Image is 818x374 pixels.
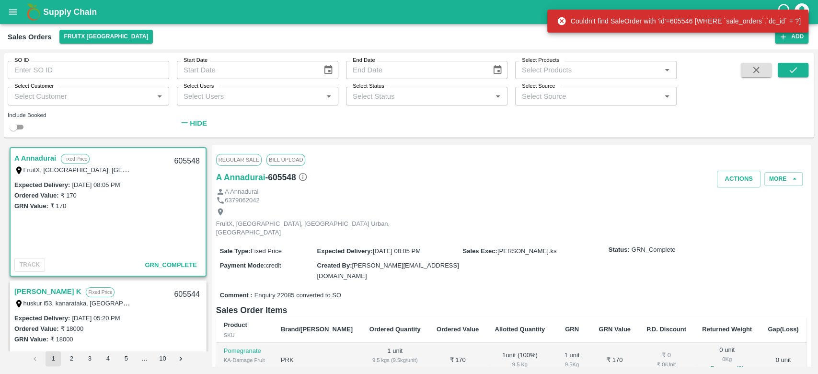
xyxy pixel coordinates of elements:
[72,181,120,188] label: [DATE] 08:05 PM
[23,299,473,307] label: huskur i53, kanarataka, [GEOGRAPHIC_DATA], [GEOGRAPHIC_DATA] ([GEOGRAPHIC_DATA]) Urban, [GEOGRAPH...
[522,57,559,64] label: Select Products
[793,2,810,22] div: account of current user
[317,247,372,255] label: Expected Delivery :
[100,351,115,366] button: Go to page 4
[82,351,97,366] button: Go to page 3
[369,326,421,333] b: Ordered Quantity
[254,291,341,300] span: Enquiry 22085 converted to SO
[346,61,484,79] input: End Date
[518,90,658,102] input: Select Source
[168,283,205,306] div: 605544
[353,57,375,64] label: End Date
[118,351,134,366] button: Go to page 5
[14,57,29,64] label: SO ID
[661,90,673,103] button: Open
[281,326,353,333] b: Brand/[PERSON_NAME]
[153,90,166,103] button: Open
[266,262,281,269] span: credit
[216,304,806,317] h6: Sales Order Items
[373,247,421,255] span: [DATE] 08:05 PM
[495,326,545,333] b: Allotted Quantity
[224,356,265,364] div: KA-Damage Fruit
[220,262,266,269] label: Payment Mode :
[184,57,207,64] label: Start Date
[216,171,265,184] a: A Annadurai
[11,90,150,102] input: Select Customer
[224,321,247,328] b: Product
[14,325,58,332] label: Ordered Value:
[661,64,673,76] button: Open
[8,61,169,79] input: Enter SO ID
[145,261,196,269] span: GRN_Complete
[50,336,73,343] label: ₹ 18000
[180,90,320,102] input: Select Users
[177,61,315,79] input: Start Date
[646,326,686,333] b: P.D. Discount
[8,111,169,119] div: Include Booked
[319,61,337,79] button: Choose date
[317,262,459,280] span: [PERSON_NAME][EMAIL_ADDRESS][DOMAIN_NAME]
[224,331,265,339] div: SKU
[59,30,153,44] button: Select DC
[492,90,504,103] button: Open
[561,360,583,369] div: 9.5 Kg
[225,196,259,205] p: 6379062042
[72,315,120,322] label: [DATE] 05:20 PM
[168,150,205,173] div: 605548
[86,287,115,297] p: Fixed Price
[463,247,497,255] label: Sales Exec :
[224,364,265,373] div: GRN Done
[266,154,305,165] span: Bill Upload
[717,171,760,187] button: Actions
[220,247,251,255] label: Sale Type :
[764,172,803,186] button: More
[323,90,335,103] button: Open
[557,12,801,30] div: Couldn't find SaleOrder with 'id'=605546 [WHERE `sale_orders`.`dc_id` = ?]
[317,262,352,269] label: Created By :
[775,30,808,44] button: Add
[24,2,43,22] img: logo
[565,326,579,333] b: GRN
[60,192,76,199] label: ₹ 170
[14,285,81,298] a: [PERSON_NAME] K
[60,325,83,332] label: ₹ 18000
[14,202,48,210] label: GRN Value:
[646,351,686,360] div: ₹ 0
[437,326,479,333] b: Ordered Value
[14,82,54,90] label: Select Customer
[497,247,557,255] span: [PERSON_NAME].ks
[369,356,421,364] div: 9.5 kgs (9.5kg/unit)
[632,245,676,255] span: GRN_Complete
[702,355,752,363] div: 0 Kg
[43,5,776,19] a: Supply Chain
[225,187,258,197] p: A Annadurai
[561,351,583,369] div: 1 unit
[353,82,384,90] label: Select Status
[522,82,555,90] label: Select Source
[251,247,282,255] span: Fixed Price
[61,154,90,164] p: Fixed Price
[43,7,97,17] b: Supply Chain
[349,90,489,102] input: Select Status
[64,351,79,366] button: Go to page 2
[14,192,58,199] label: Ordered Value:
[14,181,70,188] label: Expected Delivery :
[137,354,152,363] div: …
[50,202,66,210] label: ₹ 170
[14,152,56,164] a: A Annadurai
[8,31,52,43] div: Sales Orders
[155,351,170,366] button: Go to page 10
[220,291,253,300] label: Comment :
[2,1,24,23] button: open drawer
[518,64,658,76] input: Select Products
[495,360,545,369] div: 9.5 Kg
[488,61,507,79] button: Choose date
[46,351,61,366] button: page 1
[495,351,545,369] div: 1 unit ( 100 %)
[177,115,209,131] button: Hide
[768,326,798,333] b: Gap(Loss)
[14,336,48,343] label: GRN Value:
[599,326,630,333] b: GRN Value
[23,166,264,174] label: FruitX, [GEOGRAPHIC_DATA], [GEOGRAPHIC_DATA] Urban, [GEOGRAPHIC_DATA]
